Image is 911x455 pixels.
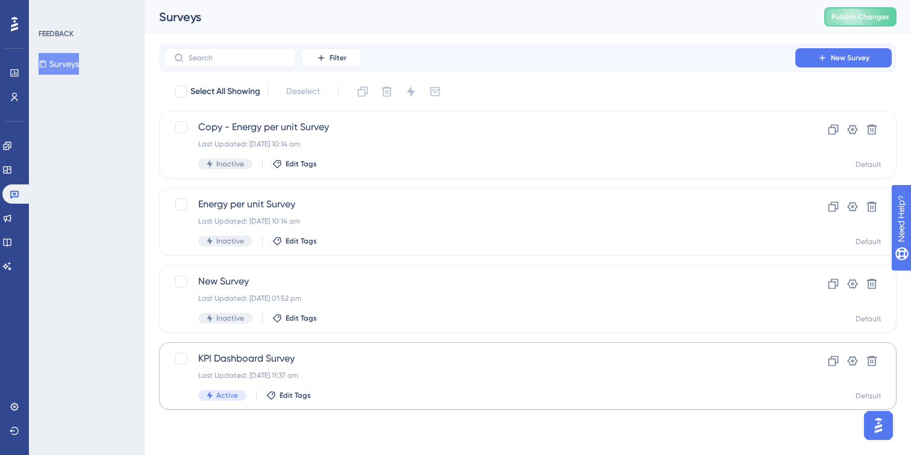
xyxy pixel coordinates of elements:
button: New Survey [795,48,892,67]
div: Last Updated: [DATE] 01:52 pm [198,293,761,303]
span: New Survey [198,274,761,289]
div: Default [856,237,881,246]
span: Active [216,391,238,400]
span: Publish Changes [831,12,889,22]
span: Select All Showing [190,84,260,99]
span: Filter [330,53,346,63]
div: Last Updated: [DATE] 10:14 am [198,216,761,226]
span: Need Help? [28,3,75,17]
span: Inactive [216,313,244,323]
button: Edit Tags [266,391,311,400]
div: FEEDBACK [39,29,74,39]
span: New Survey [831,53,869,63]
span: Edit Tags [286,313,317,323]
div: Surveys [159,8,794,25]
span: KPI Dashboard Survey [198,351,761,366]
iframe: UserGuiding AI Assistant Launcher [860,407,897,444]
button: Filter [301,48,362,67]
span: Edit Tags [286,159,317,169]
span: Inactive [216,159,244,169]
div: Default [856,160,881,169]
input: Search [189,54,286,62]
button: Edit Tags [272,313,317,323]
div: Default [856,314,881,324]
button: Edit Tags [272,159,317,169]
span: Deselect [286,84,320,99]
span: Copy - Energy per unit Survey [198,120,761,134]
button: Surveys [39,53,79,75]
span: Edit Tags [286,236,317,246]
span: Edit Tags [280,391,311,400]
button: Edit Tags [272,236,317,246]
div: Default [856,391,881,401]
div: Last Updated: [DATE] 10:14 am [198,139,761,149]
div: Last Updated: [DATE] 11:37 am [198,371,761,380]
button: Publish Changes [824,7,897,27]
button: Deselect [275,81,331,102]
span: Inactive [216,236,244,246]
span: Energy per unit Survey [198,197,761,212]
